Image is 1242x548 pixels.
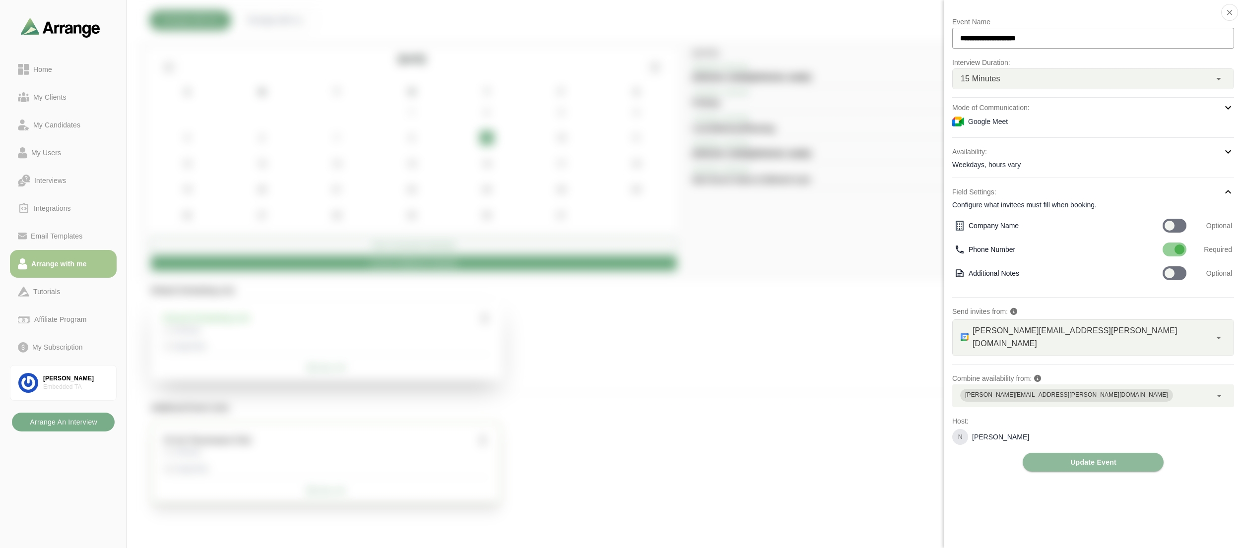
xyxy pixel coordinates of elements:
span: 15 Minutes [961,72,1000,85]
a: Email Templates [10,222,117,250]
p: [PERSON_NAME] [972,432,1029,442]
div: Integrations [30,202,75,214]
b: Arrange An Interview [29,413,97,431]
span: Optional [1206,268,1232,278]
img: arrangeai-name-small-logo.4d2b8aee.svg [21,18,100,37]
img: Meeting Mode Icon [952,116,964,127]
div: Google Meet [952,116,1234,127]
div: [PERSON_NAME] [43,374,108,383]
div: Arrange with me [27,258,91,270]
button: Update Event [1023,453,1164,472]
div: Phone Number [954,244,1163,255]
div: My Subscription [28,341,87,353]
img: GOOGLE [961,333,969,341]
p: Send invites from: [952,305,1234,317]
a: My Subscription [10,333,117,361]
div: N [952,429,968,445]
div: My Candidates [29,119,84,131]
div: Tutorials [29,286,64,298]
div: My Clients [29,91,70,103]
span: Optional [1206,221,1232,231]
a: Arrange with me [10,250,117,278]
span: Required [1204,244,1232,254]
a: My Clients [10,83,117,111]
a: Affiliate Program [10,305,117,333]
p: Field Settings: [952,186,996,198]
p: Event Name [952,16,1234,28]
button: Arrange An Interview [12,413,115,431]
p: Host: [952,415,1234,427]
div: Interviews [30,175,70,186]
a: Interviews [10,167,117,194]
div: Configure what invitees must fill when booking. [952,200,1234,210]
p: Availability: [952,146,987,158]
div: Additional Notes [954,268,1163,279]
p: Mode of Communication: [952,102,1030,114]
span: Update Event [1070,453,1116,472]
div: [PERSON_NAME][EMAIL_ADDRESS][PERSON_NAME][DOMAIN_NAME] [965,390,1168,400]
div: My Users [27,147,65,159]
p: Interview Duration: [952,57,1234,68]
a: My Candidates [10,111,117,139]
a: Integrations [10,194,117,222]
div: Home [29,63,56,75]
div: Embedded TA [43,383,108,391]
a: Home [10,56,117,83]
a: Tutorials [10,278,117,305]
span: [PERSON_NAME][EMAIL_ADDRESS][PERSON_NAME][DOMAIN_NAME] [973,324,1202,350]
a: [PERSON_NAME]Embedded TA [10,365,117,401]
p: Combine availability from: [952,372,1234,384]
a: My Users [10,139,117,167]
div: Email Templates [27,230,86,242]
div: Affiliate Program [30,313,90,325]
div: Weekdays, hours vary [952,160,1234,170]
div: Company Name [954,221,1163,231]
